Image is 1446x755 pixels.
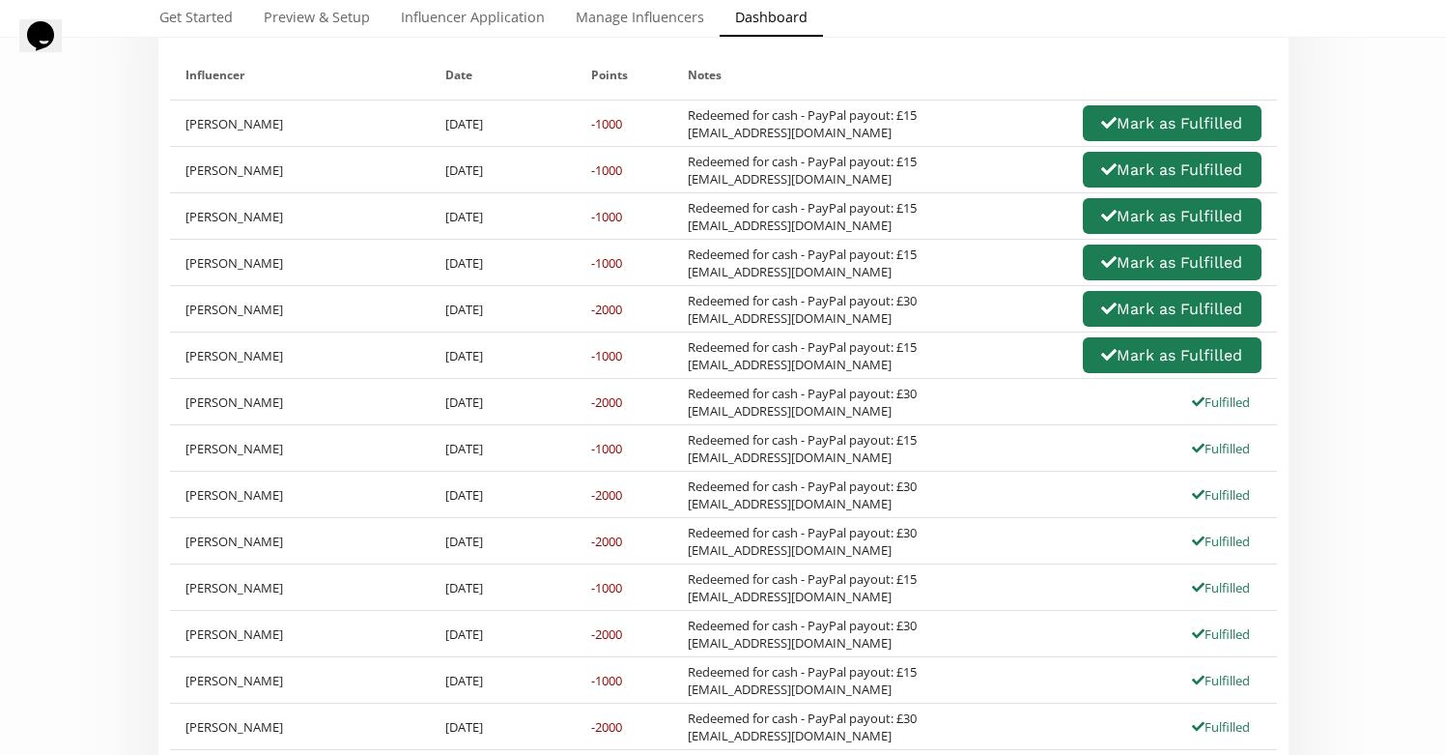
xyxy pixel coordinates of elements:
[591,161,622,179] div: -1000
[445,50,560,100] div: Date
[1083,198,1261,234] button: Mark as Fulfilled
[19,19,81,77] iframe: chat widget
[591,625,622,643] div: -2000
[591,115,622,132] div: -1000
[430,240,576,285] div: [DATE]
[591,579,622,596] div: -1000
[430,565,576,610] div: [DATE]
[688,617,917,652] div: Redeemed for cash - PayPal payout: £30 [EMAIL_ADDRESS][DOMAIN_NAME]
[185,50,415,100] div: Influencer
[591,301,622,318] div: -2000
[1180,533,1262,550] div: Fulfilled
[170,518,431,564] div: [PERSON_NAME]
[1180,393,1262,411] div: Fulfilled
[688,246,917,280] div: Redeemed for cash - PayPal payout: £15 [EMAIL_ADDRESS][DOMAIN_NAME]
[688,663,917,698] div: Redeemed for cash - PayPal payout: £15 [EMAIL_ADDRESS][DOMAIN_NAME]
[1180,440,1262,457] div: Fulfilled
[1083,245,1261,280] button: Mark as Fulfilled
[1180,625,1262,643] div: Fulfilled
[591,50,657,100] div: Points
[170,101,431,146] div: [PERSON_NAME]
[170,611,431,656] div: [PERSON_NAME]
[1083,152,1261,188] button: Mark as Fulfilled
[591,486,622,504] div: -2000
[430,333,576,378] div: [DATE]
[1083,105,1261,141] button: Mark as Fulfilled
[170,286,431,332] div: [PERSON_NAME]
[591,672,622,689] div: -1000
[1083,337,1261,373] button: Mark as Fulfilled
[430,193,576,239] div: [DATE]
[688,524,917,559] div: Redeemed for cash - PayPal payout: £30 [EMAIL_ADDRESS][DOMAIN_NAME]
[688,478,917,512] div: Redeemed for cash - PayPal payout: £30 [EMAIL_ADDRESS][DOMAIN_NAME]
[170,193,431,239] div: [PERSON_NAME]
[430,472,576,517] div: [DATE]
[430,518,576,564] div: [DATE]
[430,101,576,146] div: [DATE]
[591,718,622,736] div: -2000
[688,570,917,605] div: Redeemed for cash - PayPal payout: £15 [EMAIL_ADDRESS][DOMAIN_NAME]
[170,565,431,610] div: [PERSON_NAME]
[1180,672,1262,689] div: Fulfilled
[170,657,431,703] div: [PERSON_NAME]
[170,333,431,378] div: [PERSON_NAME]
[688,292,917,327] div: Redeemed for cash - PayPal payout: £30 [EMAIL_ADDRESS][DOMAIN_NAME]
[1180,486,1262,504] div: Fulfilled
[170,240,431,285] div: [PERSON_NAME]
[430,425,576,471] div: [DATE]
[688,710,917,744] div: Redeemed for cash - PayPal payout: £30 [EMAIL_ADDRESS][DOMAIN_NAME]
[591,393,622,411] div: -2000
[591,208,622,225] div: -1000
[688,431,917,466] div: Redeemed for cash - PayPal payout: £15 [EMAIL_ADDRESS][DOMAIN_NAME]
[430,286,576,332] div: [DATE]
[430,611,576,656] div: [DATE]
[591,533,622,550] div: -2000
[688,106,917,141] div: Redeemed for cash - PayPal payout: £15 [EMAIL_ADDRESS][DOMAIN_NAME]
[591,440,622,457] div: -1000
[170,472,431,517] div: [PERSON_NAME]
[430,657,576,703] div: [DATE]
[688,50,1262,100] div: Notes
[430,704,576,749] div: [DATE]
[430,147,576,192] div: [DATE]
[170,379,431,424] div: [PERSON_NAME]
[430,379,576,424] div: [DATE]
[688,153,917,188] div: Redeemed for cash - PayPal payout: £15 [EMAIL_ADDRESS][DOMAIN_NAME]
[591,254,622,272] div: -1000
[688,385,917,420] div: Redeemed for cash - PayPal payout: £30 [EMAIL_ADDRESS][DOMAIN_NAME]
[1180,579,1262,596] div: Fulfilled
[688,199,917,234] div: Redeemed for cash - PayPal payout: £15 [EMAIL_ADDRESS][DOMAIN_NAME]
[1180,718,1262,736] div: Fulfilled
[591,347,622,364] div: -1000
[1083,291,1261,327] button: Mark as Fulfilled
[688,338,917,373] div: Redeemed for cash - PayPal payout: £15 [EMAIL_ADDRESS][DOMAIN_NAME]
[170,704,431,749] div: [PERSON_NAME]
[170,147,431,192] div: [PERSON_NAME]
[170,425,431,471] div: [PERSON_NAME]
